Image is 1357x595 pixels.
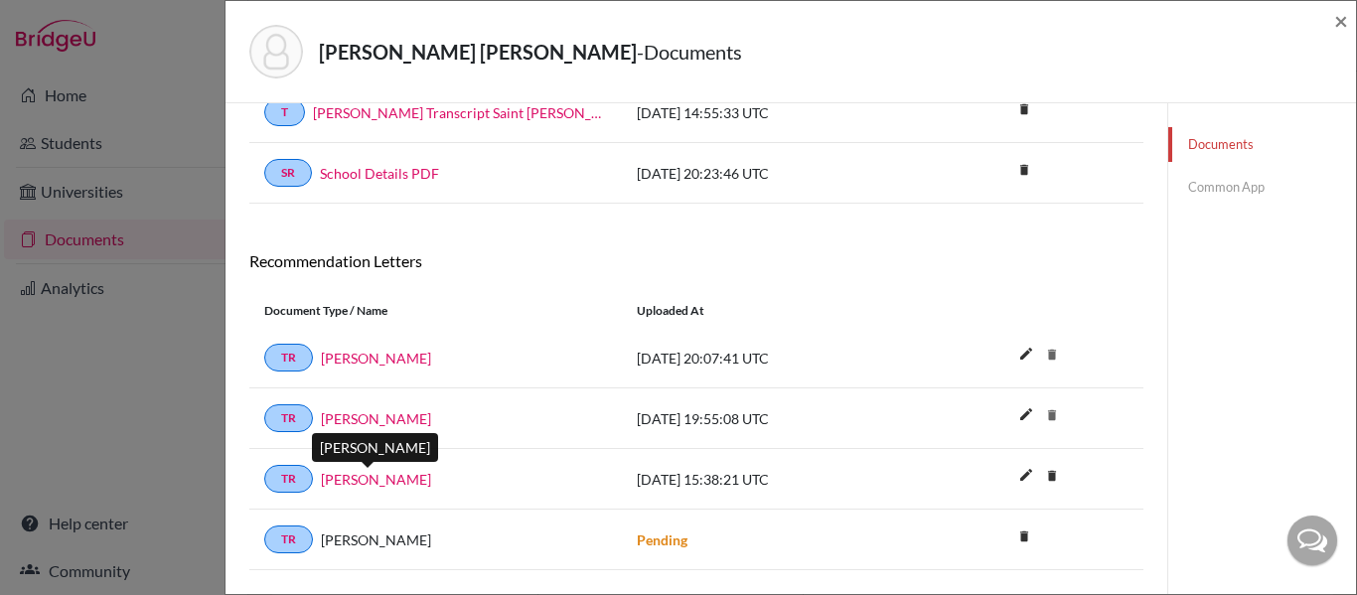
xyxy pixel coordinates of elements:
[1168,170,1356,205] a: Common App
[1168,127,1356,162] a: Documents
[1037,461,1067,491] i: delete
[1010,338,1042,370] i: edit
[1009,97,1039,124] a: delete
[637,410,769,427] span: [DATE] 19:55:08 UTC
[319,40,637,64] strong: [PERSON_NAME] [PERSON_NAME]
[622,102,920,123] div: [DATE] 14:55:33 UTC
[637,40,742,64] span: - Documents
[1037,340,1067,370] i: delete
[45,14,85,32] span: Help
[1037,400,1067,430] i: delete
[622,302,920,320] div: Uploaded at
[1010,459,1042,491] i: edit
[264,525,313,553] a: TR
[637,531,687,548] strong: Pending
[313,102,607,123] a: [PERSON_NAME] Transcript Saint [PERSON_NAME]
[312,433,438,462] div: [PERSON_NAME]
[249,251,1143,270] h6: Recommendation Letters
[264,404,313,432] a: TR
[1334,6,1348,35] span: ×
[1009,401,1043,431] button: edit
[264,344,313,372] a: TR
[1010,398,1042,430] i: edit
[264,465,313,493] a: TR
[1009,524,1039,551] a: delete
[264,98,305,126] a: T
[321,348,431,369] a: [PERSON_NAME]
[320,163,439,184] a: School Details PDF
[622,163,920,184] div: [DATE] 20:23:46 UTC
[321,529,431,550] span: [PERSON_NAME]
[637,471,769,488] span: [DATE] 15:38:21 UTC
[1009,155,1039,185] i: delete
[1334,9,1348,33] button: Close
[1009,341,1043,371] button: edit
[1009,521,1039,551] i: delete
[264,159,312,187] a: SR
[1009,462,1043,492] button: edit
[1037,464,1067,491] a: delete
[321,469,431,490] a: [PERSON_NAME]
[249,302,622,320] div: Document Type / Name
[321,408,431,429] a: [PERSON_NAME]
[1009,158,1039,185] a: delete
[1009,94,1039,124] i: delete
[637,350,769,367] span: [DATE] 20:07:41 UTC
